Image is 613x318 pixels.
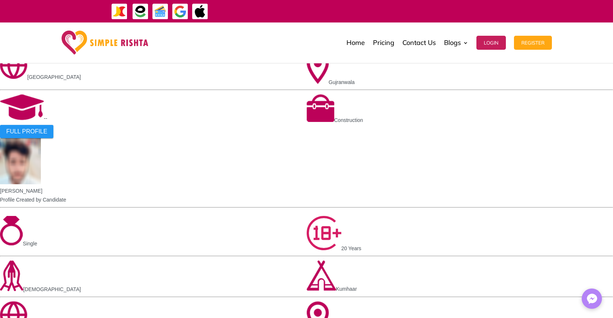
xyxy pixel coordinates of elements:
[192,3,208,20] img: ApplePay-icon
[373,24,394,61] a: Pricing
[23,286,81,292] span: [DEMOGRAPHIC_DATA]
[585,291,599,306] img: Messenger
[111,3,128,20] img: JazzCash-icon
[329,79,355,85] span: Gujranwala
[402,24,436,61] a: Contact Us
[6,128,47,135] span: FULL PROFILE
[27,74,81,80] span: [GEOGRAPHIC_DATA]
[444,24,468,61] a: Blogs
[514,24,552,61] a: Register
[341,245,362,251] span: 20 Years
[23,241,37,247] span: Single
[231,7,549,15] div: ایپ میں پیمنٹ صرف گوگل پے اور ایپل پے کے ذریعے ممکن ہے۔ ، یا کریڈٹ کارڈ کے ذریعے ویب سائٹ پر ہوگی۔
[334,117,363,123] span: Construction
[353,4,369,17] strong: ایزی پیسہ
[476,24,506,61] a: Login
[336,286,357,292] span: Kumhaar
[514,36,552,50] button: Register
[152,3,169,20] img: Credit Cards
[371,4,387,17] strong: جاز کیش
[346,24,365,61] a: Home
[132,3,149,20] img: EasyPaisa-icon
[172,3,189,20] img: GooglePay-icon
[44,115,47,121] span: --
[476,36,506,50] button: Login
